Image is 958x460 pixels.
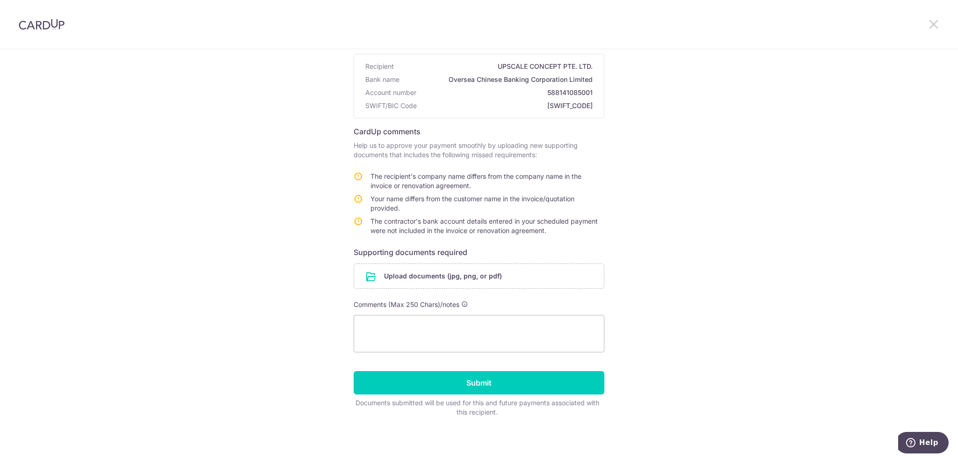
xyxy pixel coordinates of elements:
[354,141,604,160] p: Help us to approve your payment smoothly by uploading new supporting documents that includes the ...
[898,432,949,455] iframe: Opens a widget where you can find more information
[421,101,593,110] span: [SWIFT_CODE]
[354,398,601,417] div: Documents submitted will be used for this and future payments associated with this recipient.
[370,217,598,234] span: The contractor's bank account details entered in your scheduled payment were not included in the ...
[365,88,416,97] span: Account number
[370,195,574,212] span: Your name differs from the customer name in the invoice/quotation provided.
[420,88,593,97] span: 588141085001
[365,101,417,110] span: SWIFT/BIC Code
[354,126,604,137] h6: CardUp comments
[354,300,459,308] span: Comments (Max 250 Chars)/notes
[354,371,604,394] input: Submit
[370,172,581,190] span: The recipient's company name differs from the company name in the invoice or renovation agreement.
[354,247,604,258] h6: Supporting documents required
[19,19,65,30] img: CardUp
[365,75,399,84] span: Bank name
[403,75,593,84] span: Oversea Chinese Banking Corporation Limited
[354,263,604,289] div: Upload documents (jpg, png, or pdf)
[398,62,593,71] span: UPSCALE CONCEPT PTE. LTD.
[365,62,394,71] span: Recipient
